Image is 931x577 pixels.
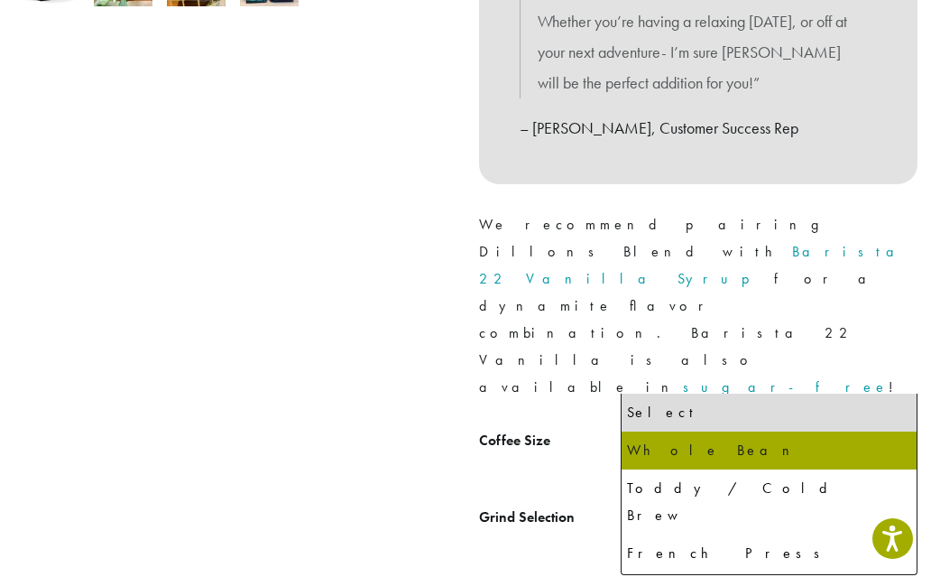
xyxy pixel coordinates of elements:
[622,394,917,432] li: Select
[479,428,621,454] label: Coffee Size
[683,377,889,396] a: sugar-free
[479,242,908,288] a: Barista 22 Vanilla Syrup
[520,113,877,144] p: – [PERSON_NAME], Customer Success Rep
[538,6,859,98] p: Whether you’re having a relaxing [DATE], or off at your next adventure- I’m sure [PERSON_NAME] wi...
[479,211,917,402] p: We recommend pairing Dillons Blend with for a dynamite flavor combination. Barista 22 Vanilla is ...
[627,475,911,529] div: Toddy / Cold Brew
[627,437,911,464] div: Whole Bean
[479,505,621,531] label: Grind Selection
[627,540,911,567] div: French Press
